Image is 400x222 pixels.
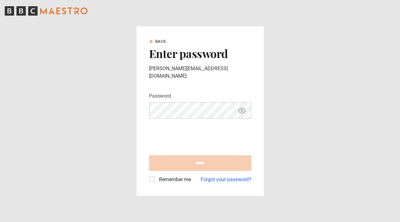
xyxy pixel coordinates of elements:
[201,176,251,183] a: Forgot your password?
[5,6,87,16] svg: BBC Maestro
[149,47,251,60] h2: Enter password
[155,39,167,44] span: Back
[237,105,247,116] button: Show password
[149,123,244,148] iframe: reCAPTCHA
[157,176,191,183] label: Remember me
[149,39,167,44] a: Back
[149,65,251,80] p: [PERSON_NAME][EMAIL_ADDRESS][DOMAIN_NAME]
[149,92,171,100] label: Password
